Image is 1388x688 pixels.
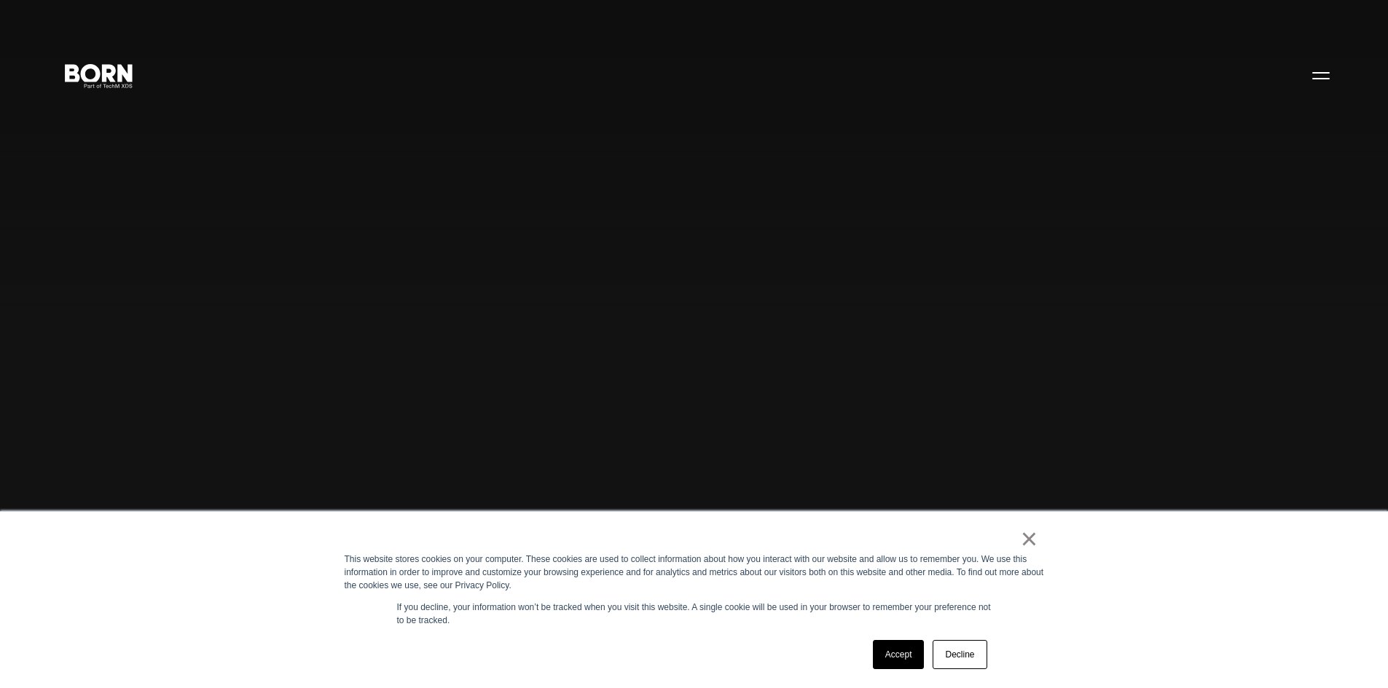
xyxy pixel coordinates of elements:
button: Open [1303,60,1338,90]
a: Accept [873,640,925,669]
p: If you decline, your information won’t be tracked when you visit this website. A single cookie wi... [397,601,992,627]
div: This website stores cookies on your computer. These cookies are used to collect information about... [345,553,1044,592]
a: × [1021,532,1038,545]
a: Decline [933,640,987,669]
